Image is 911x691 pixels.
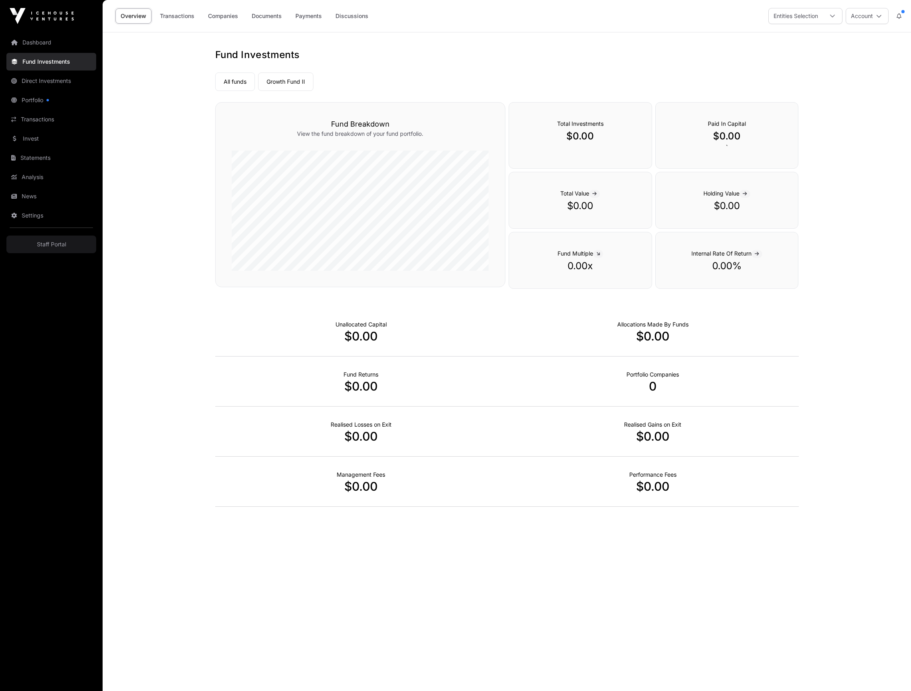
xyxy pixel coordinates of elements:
p: $0.00 [215,429,507,443]
p: Fund Management Fees incurred to date [337,471,385,479]
p: Number of Companies Deployed Into [626,371,679,379]
p: $0.00 [525,199,636,212]
p: Capital Deployed Into Companies [617,320,689,328]
h1: Fund Investments [215,48,799,61]
a: Discussions [330,8,374,24]
div: Entities Selection [769,8,823,24]
p: $0.00 [215,379,507,393]
a: Invest [6,130,96,147]
a: Documents [246,8,287,24]
p: Fund Performance Fees (Carry) incurred to date [629,471,677,479]
span: Holding Value [703,190,750,197]
a: Fund Investments [6,53,96,71]
span: Paid In Capital [708,120,746,127]
p: View the fund breakdown of your fund portfolio. [232,130,489,138]
a: News [6,187,96,205]
a: Dashboard [6,34,96,51]
p: $0.00 [672,130,782,143]
img: Icehouse Ventures Logo [10,8,74,24]
a: Companies [203,8,243,24]
a: Transactions [155,8,200,24]
button: Account [846,8,889,24]
span: Internal Rate Of Return [691,250,762,257]
a: Statements [6,149,96,167]
p: $0.00 [672,199,782,212]
h3: Fund Breakdown [232,119,489,130]
p: $0.00 [507,429,799,443]
a: Direct Investments [6,72,96,90]
span: Total Value [560,190,600,197]
a: Overview [115,8,151,24]
p: $0.00 [215,329,507,343]
p: Net Realised on Positive Exits [624,421,681,429]
a: Portfolio [6,91,96,109]
a: Transactions [6,111,96,128]
p: $0.00 [507,479,799,494]
p: 0.00% [672,260,782,272]
a: All funds [215,73,255,91]
div: ` [655,102,799,169]
a: Payments [290,8,327,24]
p: $0.00 [507,329,799,343]
p: Realised Returns from Funds [343,371,378,379]
p: Cash not yet allocated [335,320,387,328]
a: Growth Fund II [258,73,313,91]
p: Net Realised on Negative Exits [331,421,392,429]
a: Analysis [6,168,96,186]
p: 0 [507,379,799,393]
p: 0.00x [525,260,636,272]
span: Total Investments [557,120,604,127]
p: $0.00 [215,479,507,494]
p: $0.00 [525,130,636,143]
span: Fund Multiple [558,250,603,257]
a: Settings [6,207,96,224]
a: Staff Portal [6,236,96,253]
